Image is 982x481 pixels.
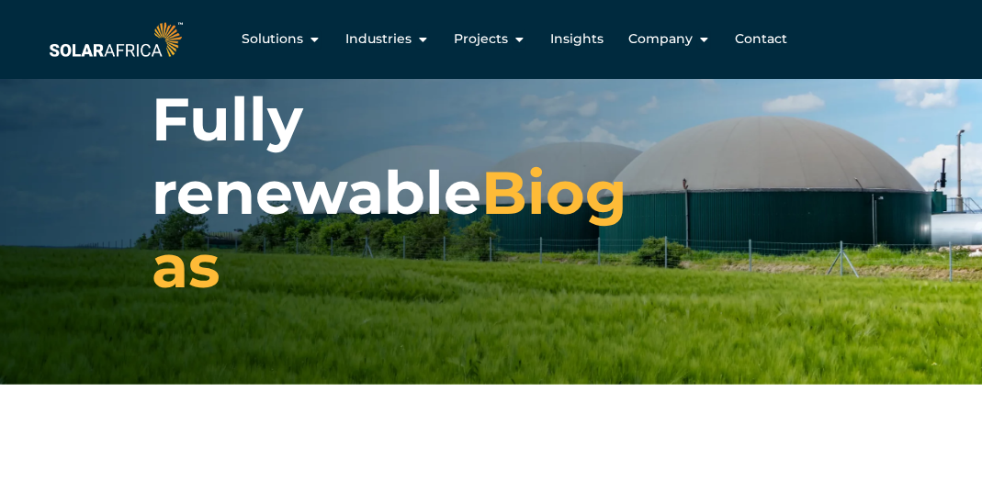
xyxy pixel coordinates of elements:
[186,22,844,56] nav: Menu
[454,29,508,49] span: Projects
[550,29,604,49] a: Insights
[152,156,627,302] span: Biogas
[242,29,303,49] span: Solutions
[735,29,787,49] a: Contact
[186,22,844,56] div: Menu Toggle
[345,29,412,49] span: Industries
[152,83,657,303] h1: Fully renewable
[628,29,693,49] span: Company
